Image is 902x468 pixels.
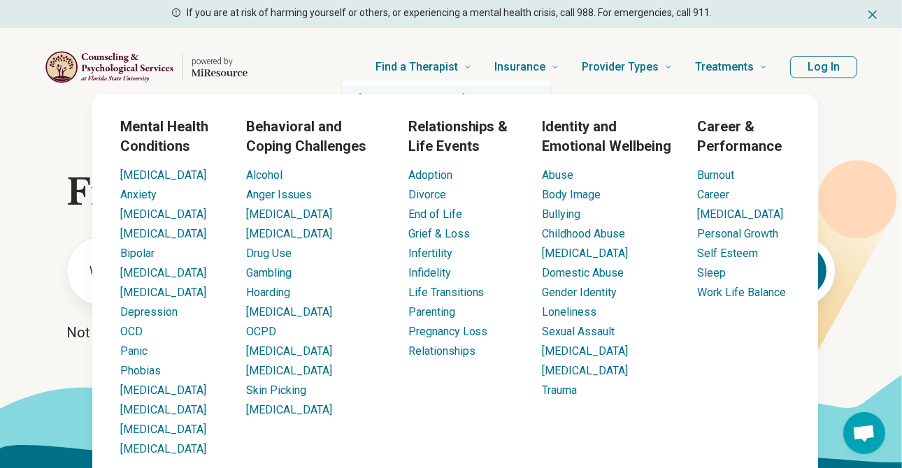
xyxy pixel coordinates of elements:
[542,207,580,221] a: Bullying
[120,266,206,279] a: [MEDICAL_DATA]
[45,45,248,89] a: Home page
[246,227,332,240] a: [MEDICAL_DATA]
[408,266,451,279] a: Infidelity
[542,188,601,201] a: Body Image
[697,207,783,221] a: [MEDICAL_DATA]
[120,227,206,240] a: [MEDICAL_DATA]
[246,344,332,358] a: [MEDICAL_DATA]
[120,325,143,338] a: OCD
[120,117,224,156] h3: Mental Health Conditions
[408,168,452,182] a: Adoption
[246,207,332,221] a: [MEDICAL_DATA]
[246,364,332,377] a: [MEDICAL_DATA]
[120,364,161,377] a: Phobias
[697,168,734,182] a: Burnout
[120,188,157,201] a: Anxiety
[542,286,617,299] a: Gender Identity
[697,188,729,201] a: Career
[246,286,290,299] a: Hoarding
[542,364,628,377] a: [MEDICAL_DATA]
[120,423,206,436] a: [MEDICAL_DATA]
[866,6,880,22] button: Dismiss
[790,56,857,78] button: Log In
[246,247,292,260] a: Drug Use
[843,412,885,454] div: Open chat
[246,383,306,397] a: Skin Picking
[120,286,206,299] a: [MEDICAL_DATA]
[246,168,282,182] a: Alcohol
[408,207,462,221] a: End of Life
[342,80,551,231] div: Suggestions
[246,325,276,338] a: OCPD
[342,86,551,114] div: [GEOGRAPHIC_DATA]
[697,117,790,156] h3: Career & Performance
[582,57,659,77] span: Provider Types
[542,344,628,358] a: [MEDICAL_DATA]
[408,247,452,260] a: Infertility
[408,286,485,299] a: Life Transitions
[542,117,675,156] h3: Identity and Emotional Wellbeing
[542,266,624,279] a: Domestic Abuse
[246,266,292,279] a: Gambling
[192,56,248,67] p: powered by
[120,207,206,221] a: [MEDICAL_DATA]
[408,117,520,156] h3: Relationships & Life Events
[120,344,148,358] a: Panic
[542,227,625,240] a: Childhood Abuse
[408,188,446,201] a: Divorce
[246,117,386,156] h3: Behavioral and Coping Challenges
[246,305,332,319] a: [MEDICAL_DATA]
[408,325,488,338] a: Pregnancy Loss
[542,383,577,397] a: Trauma
[542,305,596,319] a: Loneliness
[408,344,475,358] a: Relationships
[542,247,628,260] a: [MEDICAL_DATA]
[695,57,754,77] span: Treatments
[375,57,458,77] span: Find a Therapist
[697,227,778,240] a: Personal Growth
[120,442,206,455] a: [MEDICAL_DATA]
[120,168,206,182] a: [MEDICAL_DATA]
[542,325,615,338] a: Sexual Assault
[408,227,470,240] a: Grief & Loss
[120,247,155,260] a: Bipolar
[697,286,786,299] a: Work Life Balance
[697,266,726,279] a: Sleep
[542,168,573,182] a: Abuse
[120,383,206,397] a: [MEDICAL_DATA]
[187,6,713,20] p: If you are at risk of harming yourself or others, or experiencing a mental health crisis, call 98...
[120,403,206,416] a: [MEDICAL_DATA]
[408,305,455,319] a: Parenting
[246,403,332,416] a: [MEDICAL_DATA]
[246,188,312,201] a: Anger Issues
[494,57,545,77] span: Insurance
[697,247,758,260] a: Self Esteem
[120,305,178,319] a: Depression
